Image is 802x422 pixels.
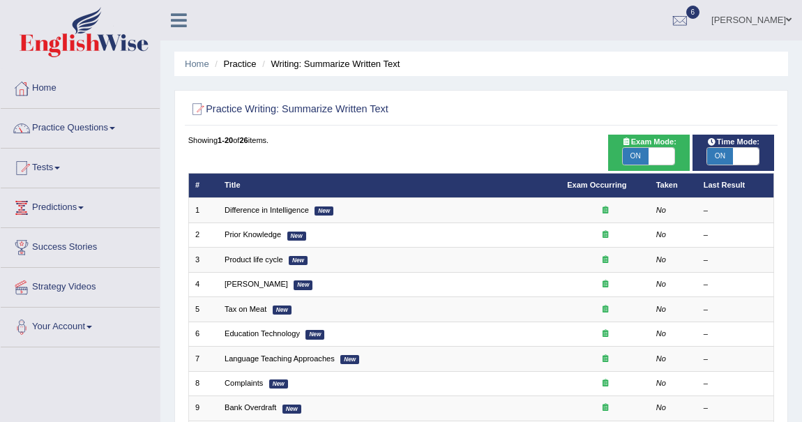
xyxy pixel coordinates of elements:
[282,405,301,414] em: New
[225,305,266,313] a: Tax on Meat
[707,148,733,165] span: ON
[697,173,774,197] th: Last Result
[656,305,666,313] em: No
[239,136,248,144] b: 26
[656,403,666,412] em: No
[211,57,256,70] li: Practice
[185,59,209,69] a: Home
[567,255,643,266] div: Exam occurring question
[567,229,643,241] div: Exam occurring question
[188,272,218,296] td: 4
[704,329,767,340] div: –
[656,255,666,264] em: No
[225,403,276,412] a: Bank Overdraft
[656,280,666,288] em: No
[656,354,666,363] em: No
[704,255,767,266] div: –
[1,268,160,303] a: Strategy Videos
[188,173,218,197] th: #
[225,354,335,363] a: Language Teaching Approaches
[225,255,283,264] a: Product life cycle
[656,329,666,338] em: No
[1,308,160,342] a: Your Account
[225,280,288,288] a: [PERSON_NAME]
[704,229,767,241] div: –
[1,69,160,104] a: Home
[218,173,561,197] th: Title
[704,279,767,290] div: –
[188,135,775,146] div: Showing of items.
[289,256,308,265] em: New
[702,136,764,149] span: Time Mode:
[315,206,333,216] em: New
[567,181,626,189] a: Exam Occurring
[704,354,767,365] div: –
[340,355,359,364] em: New
[225,379,263,387] a: Complaints
[273,306,292,315] em: New
[567,205,643,216] div: Exam occurring question
[567,378,643,389] div: Exam occurring question
[225,329,300,338] a: Education Technology
[188,297,218,322] td: 5
[704,304,767,315] div: –
[1,109,160,144] a: Practice Questions
[287,232,306,241] em: New
[1,228,160,263] a: Success Stories
[269,379,288,389] em: New
[225,230,281,239] a: Prior Knowledge
[218,136,233,144] b: 1-20
[656,206,666,214] em: No
[616,136,681,149] span: Exam Mode:
[704,378,767,389] div: –
[188,371,218,395] td: 8
[1,188,160,223] a: Predictions
[656,379,666,387] em: No
[188,396,218,421] td: 9
[567,354,643,365] div: Exam occurring question
[294,280,312,289] em: New
[188,223,218,247] td: 2
[188,347,218,371] td: 7
[188,100,552,119] h2: Practice Writing: Summarize Written Text
[188,322,218,346] td: 6
[567,279,643,290] div: Exam occurring question
[188,248,218,272] td: 3
[567,329,643,340] div: Exam occurring question
[656,230,666,239] em: No
[704,205,767,216] div: –
[1,149,160,183] a: Tests
[608,135,690,171] div: Show exams occurring in exams
[188,198,218,223] td: 1
[305,330,324,339] em: New
[704,402,767,414] div: –
[225,206,309,214] a: Difference in Intelligence
[259,57,400,70] li: Writing: Summarize Written Text
[567,402,643,414] div: Exam occurring question
[686,6,700,19] span: 6
[623,148,649,165] span: ON
[649,173,697,197] th: Taken
[567,304,643,315] div: Exam occurring question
